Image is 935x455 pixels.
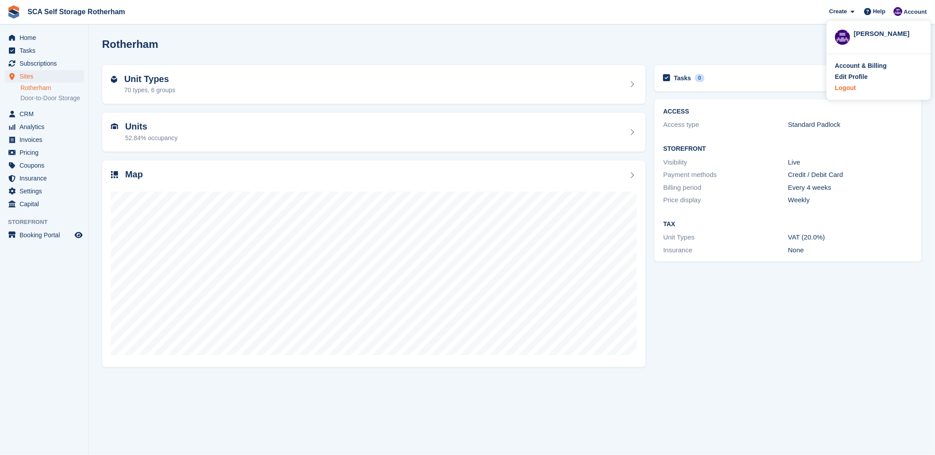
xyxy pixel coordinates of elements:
div: Billing period [663,183,788,193]
div: Standard Padlock [788,120,913,130]
a: Units 52.84% occupancy [102,113,646,152]
a: menu [4,121,84,133]
span: CRM [20,108,73,120]
div: None [788,245,913,255]
a: SCA Self Storage Rotherham [24,4,129,19]
img: Kelly Neesham [894,7,903,16]
div: Visibility [663,157,788,168]
span: Account [904,8,927,16]
a: menu [4,185,84,197]
span: Create [829,7,847,16]
a: Map [102,161,646,367]
span: Settings [20,185,73,197]
span: Help [873,7,886,16]
a: menu [4,133,84,146]
span: Subscriptions [20,57,73,70]
a: Account & Billing [835,61,923,71]
span: Sites [20,70,73,82]
img: map-icn-33ee37083ee616e46c38cad1a60f524a97daa1e2b2c8c0bc3eb3415660979fc1.svg [111,171,118,178]
h2: Rotherham [102,38,158,50]
div: [PERSON_NAME] [854,29,923,37]
div: VAT (20.0%) [788,232,913,243]
div: Unit Types [663,232,788,243]
a: menu [4,31,84,44]
span: Invoices [20,133,73,146]
a: Door-to-Door Storage [20,94,84,102]
img: unit-type-icn-2b2737a686de81e16bb02015468b77c625bbabd49415b5ef34ead5e3b44a266d.svg [111,76,117,83]
a: menu [4,108,84,120]
div: Every 4 weeks [788,183,913,193]
span: Analytics [20,121,73,133]
div: Access type [663,120,788,130]
a: Preview store [73,230,84,240]
a: Unit Types 70 types, 6 groups [102,65,646,104]
div: Edit Profile [835,72,868,82]
span: Storefront [8,218,88,227]
div: 70 types, 6 groups [124,86,175,95]
span: Insurance [20,172,73,184]
img: stora-icon-8386f47178a22dfd0bd8f6a31ec36ba5ce8667c1dd55bd0f319d3a0aa187defe.svg [7,5,20,19]
div: Insurance [663,245,788,255]
h2: Tax [663,221,913,228]
a: Rotherham [20,84,84,92]
img: Kelly Neesham [835,30,850,45]
span: Pricing [20,146,73,159]
div: Credit / Debit Card [788,170,913,180]
h2: Unit Types [124,74,175,84]
a: menu [4,159,84,172]
h2: Units [125,122,178,132]
a: Edit Profile [835,72,923,82]
a: Logout [835,83,923,93]
span: Coupons [20,159,73,172]
span: Capital [20,198,73,210]
a: menu [4,70,84,82]
div: Payment methods [663,170,788,180]
div: Price display [663,195,788,205]
a: menu [4,229,84,241]
div: Live [788,157,913,168]
div: Account & Billing [835,61,887,71]
a: menu [4,57,84,70]
img: unit-icn-7be61d7bf1b0ce9d3e12c5938cc71ed9869f7b940bace4675aadf7bd6d80202e.svg [111,123,118,129]
div: Weekly [788,195,913,205]
h2: Storefront [663,145,913,153]
a: menu [4,44,84,57]
a: menu [4,146,84,159]
div: 52.84% occupancy [125,133,178,143]
h2: Map [125,169,143,180]
div: Logout [835,83,856,93]
span: Booking Portal [20,229,73,241]
h2: ACCESS [663,108,913,115]
a: menu [4,198,84,210]
div: 0 [695,74,705,82]
h2: Tasks [674,74,691,82]
span: Home [20,31,73,44]
a: menu [4,172,84,184]
span: Tasks [20,44,73,57]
